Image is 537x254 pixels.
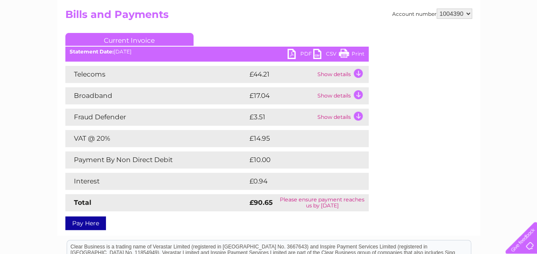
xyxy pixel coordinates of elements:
td: Show details [315,87,369,104]
a: Contact [480,36,501,43]
a: CSV [313,49,339,61]
strong: £90.65 [249,198,273,207]
td: £10.00 [247,151,351,168]
td: Show details [315,109,369,126]
img: logo.png [19,22,62,48]
a: Telecoms [432,36,458,43]
td: Payment By Non Direct Debit [65,151,247,168]
a: Pay Here [65,216,106,230]
a: Print [339,49,364,61]
td: VAT @ 20% [65,130,247,147]
a: Energy [408,36,427,43]
div: [DATE] [65,49,369,55]
td: £3.51 [247,109,315,126]
td: Fraud Defender [65,109,247,126]
td: £14.95 [247,130,351,147]
a: Blog [463,36,475,43]
a: Current Invoice [65,33,194,46]
td: £17.04 [247,87,315,104]
td: £0.94 [247,173,349,190]
a: 0333 014 3131 [376,4,435,15]
a: Log out [509,36,529,43]
a: PDF [288,49,313,61]
td: Please ensure payment reaches us by [DATE] [276,194,368,211]
div: Account number [392,9,472,19]
td: Interest [65,173,247,190]
td: Broadband [65,87,247,104]
a: Water [387,36,403,43]
div: Clear Business is a trading name of Verastar Limited (registered in [GEOGRAPHIC_DATA] No. 3667643... [67,5,471,41]
strong: Total [74,198,91,207]
td: Show details [315,66,369,83]
b: Statement Date: [70,48,114,55]
h2: Bills and Payments [65,9,472,25]
td: £44.21 [247,66,315,83]
td: Telecoms [65,66,247,83]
